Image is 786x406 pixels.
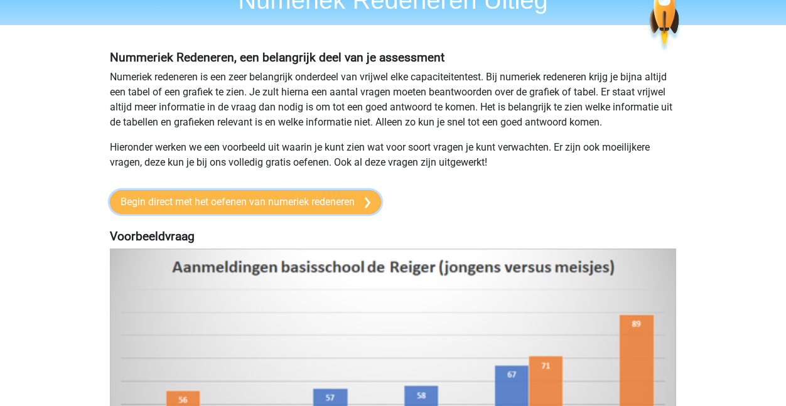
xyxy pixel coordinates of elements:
[110,190,381,214] a: Begin direct met het oefenen van numeriek redeneren
[110,70,676,130] p: Numeriek redeneren is een zeer belangrijk onderdeel van vrijwel elke capaciteitentest. Bij numeri...
[110,50,444,65] b: Nummeriek Redeneren, een belangrijk deel van je assessment
[365,197,370,208] img: arrow-right.e5bd35279c78.svg
[110,229,195,243] b: Voorbeeldvraag
[110,140,676,170] p: Hieronder werken we een voorbeeld uit waarin je kunt zien wat voor soort vragen je kunt verwachte...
